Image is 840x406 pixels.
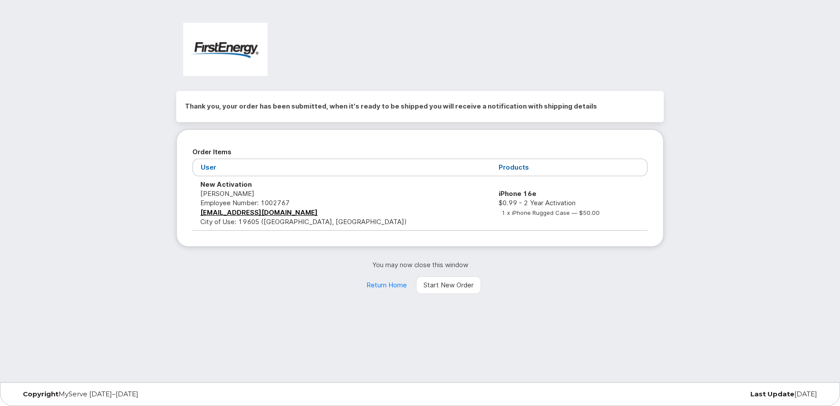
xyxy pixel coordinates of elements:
[176,260,664,269] p: You may now close this window
[491,159,648,176] th: Products
[554,391,824,398] div: [DATE]
[200,199,290,207] span: Employee Number: 1002767
[192,176,491,231] td: [PERSON_NAME] City of Use: 19605 ([GEOGRAPHIC_DATA], [GEOGRAPHIC_DATA])
[200,208,318,217] a: [EMAIL_ADDRESS][DOMAIN_NAME]
[183,23,268,76] img: FirstEnergy Corp
[499,189,536,198] strong: iPhone 16e
[192,159,491,176] th: User
[23,390,58,398] strong: Copyright
[200,180,252,188] strong: New Activation
[750,390,794,398] strong: Last Update
[185,100,655,113] h2: Thank you, your order has been submitted, when it's ready to be shipped you will receive a notifi...
[416,276,481,294] a: Start New Order
[16,391,286,398] div: MyServe [DATE]–[DATE]
[359,276,414,294] a: Return Home
[491,176,648,231] td: $0.99 - 2 Year Activation
[192,145,648,159] h2: Order Items
[502,209,600,216] small: 1 x iPhone Rugged Case — $50.00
